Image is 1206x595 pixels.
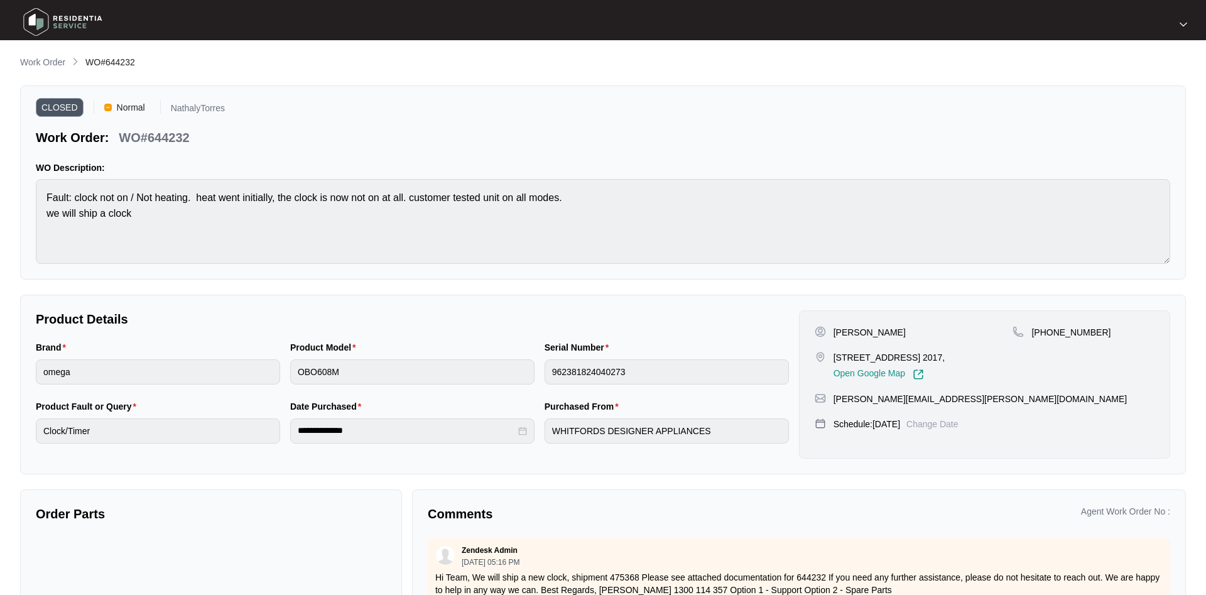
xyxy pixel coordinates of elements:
p: Schedule: [DATE] [834,418,900,430]
img: dropdown arrow [1180,21,1187,28]
img: map-pin [815,393,826,404]
label: Purchased From [545,400,624,413]
img: Vercel Logo [104,104,112,111]
img: map-pin [815,351,826,363]
a: Work Order [18,56,68,70]
p: NathalyTorres [171,104,225,117]
p: Work Order: [36,129,109,146]
img: map-pin [1013,326,1024,337]
label: Product Fault or Query [36,400,141,413]
img: map-pin [815,418,826,429]
label: Product Model [290,341,361,354]
input: Serial Number [545,359,789,385]
p: Comments [428,505,790,523]
img: chevron-right [70,57,80,67]
p: Zendesk Admin [462,545,518,555]
p: Change Date [906,418,959,430]
p: Agent Work Order No : [1081,505,1170,518]
img: residentia service logo [19,3,107,41]
span: Normal [112,98,150,117]
p: [PERSON_NAME][EMAIL_ADDRESS][PERSON_NAME][DOMAIN_NAME] [834,393,1127,405]
input: Brand [36,359,280,385]
p: WO Description: [36,161,1170,174]
label: Date Purchased [290,400,366,413]
p: Product Details [36,310,789,328]
input: Product Model [290,359,535,385]
p: Work Order [20,56,65,68]
input: Purchased From [545,418,789,444]
img: Link-External [913,369,924,380]
input: Date Purchased [298,424,516,437]
img: user.svg [436,546,455,565]
input: Product Fault or Query [36,418,280,444]
label: Brand [36,341,71,354]
span: CLOSED [36,98,84,117]
a: Open Google Map [834,369,924,380]
textarea: Fault: clock not on / Not heating. heat went initially, the clock is now not on at all. customer ... [36,179,1170,264]
p: [PERSON_NAME] [834,326,906,339]
p: [PHONE_NUMBER] [1031,326,1111,339]
p: WO#644232 [119,129,189,146]
img: user-pin [815,326,826,337]
span: WO#644232 [85,57,135,67]
p: [STREET_ADDRESS] 2017, [834,351,945,364]
label: Serial Number [545,341,614,354]
p: Order Parts [36,505,386,523]
p: [DATE] 05:16 PM [462,559,519,566]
